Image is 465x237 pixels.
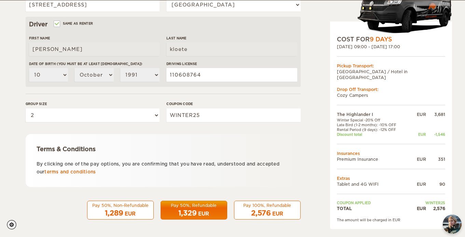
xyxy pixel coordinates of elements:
[37,145,290,153] div: Terms & Conditions
[426,156,445,162] div: 351
[426,205,445,211] div: 2,576
[272,210,283,217] div: EUR
[29,20,297,28] div: Driver
[337,200,410,205] td: Coupon applied
[337,35,445,43] div: COST FOR
[92,202,149,208] div: Pay 50%, Non-Refundable
[337,43,445,49] div: [DATE] 09:00 - [DATE] 17:00
[426,111,445,117] div: 3,681
[337,181,410,187] td: Tablet and 4G WIFI
[165,202,223,208] div: Pay 50%, Refundable
[426,181,445,187] div: 90
[443,215,462,234] img: Freyja at Cozy Campers
[166,101,300,106] label: Coupon code
[337,156,410,162] td: Premium Insurance
[410,200,445,205] td: WINTER25
[26,101,160,106] label: Group size
[161,201,227,220] button: Pay 50%, Refundable 1,329 EUR
[29,36,160,41] label: First Name
[337,132,410,137] td: Discount total
[410,181,426,187] div: EUR
[166,42,297,56] input: e.g. Smith
[166,36,297,41] label: Last Name
[370,36,392,43] span: 9 Days
[54,22,59,27] input: Same as renter
[87,201,154,220] button: Pay 50%, Non-Refundable 1,289 EUR
[337,117,410,122] td: Winter Special -20% Off
[166,61,297,66] label: Driving License
[198,210,209,217] div: EUR
[7,220,21,229] a: Cookie settings
[234,201,301,220] button: Pay 100%, Refundable 2,576 EUR
[337,127,410,132] td: Rental Period (9 days): -12% OFF
[337,87,445,92] div: Drop Off Transport:
[410,156,426,162] div: EUR
[410,205,426,211] div: EUR
[410,111,426,117] div: EUR
[410,132,426,137] div: EUR
[337,205,410,211] td: TOTAL
[337,111,410,117] td: The Highlander I
[178,209,197,217] span: 1,329
[54,20,93,27] label: Same as renter
[29,61,160,66] label: Date of birth (You must be at least [DEMOGRAPHIC_DATA])
[443,215,462,234] button: chat-button
[166,68,297,82] input: e.g. 14789654B
[337,217,445,222] div: The amount will be charged in EUR
[337,63,445,68] div: Pickup Transport:
[337,69,445,80] td: [GEOGRAPHIC_DATA] / Hotel in [GEOGRAPHIC_DATA]
[337,122,410,127] td: Late Bird (1-2 months): -10% OFF
[44,169,96,174] a: terms and conditions
[337,175,445,181] td: Extras
[238,202,296,208] div: Pay 100%, Refundable
[125,210,136,217] div: EUR
[337,92,445,98] td: Cozy Campers
[251,209,271,217] span: 2,576
[337,150,445,156] td: Insurances
[29,42,160,56] input: e.g. William
[426,132,445,137] div: -1,546
[37,160,290,176] p: By clicking one of the pay options, you are confirming that you have read, understood and accepte...
[105,209,123,217] span: 1,289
